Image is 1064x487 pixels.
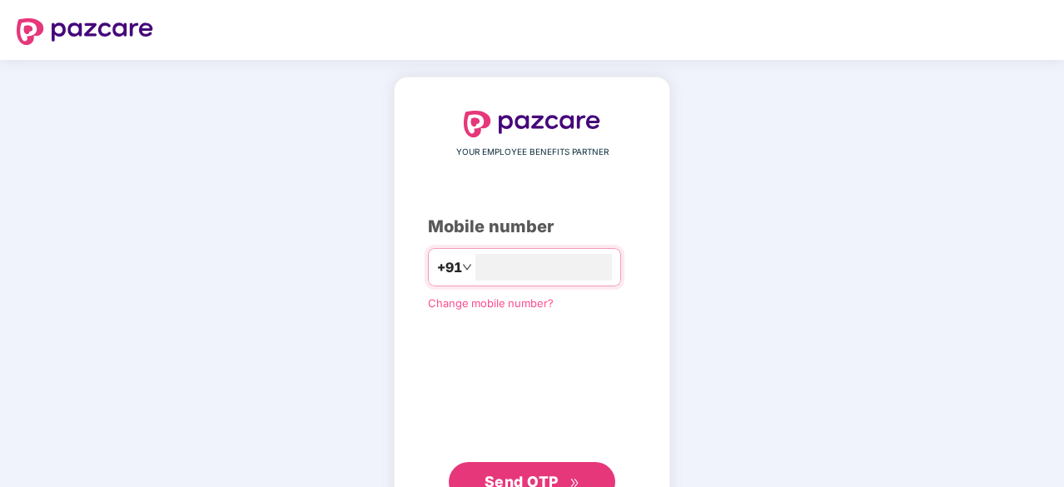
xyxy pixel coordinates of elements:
span: down [462,262,472,272]
span: +91 [437,257,462,278]
div: Mobile number [428,214,636,240]
a: Change mobile number? [428,296,554,310]
span: YOUR EMPLOYEE BENEFITS PARTNER [456,146,609,159]
img: logo [17,18,153,45]
img: logo [464,111,600,137]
